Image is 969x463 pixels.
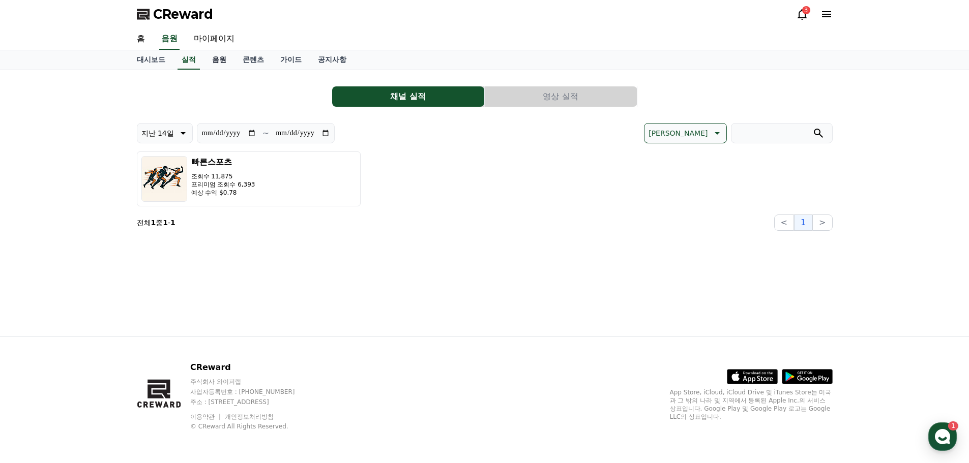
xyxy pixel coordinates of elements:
[157,337,169,346] span: 설정
[190,413,222,420] a: 이용약관
[796,8,808,20] a: 3
[485,86,637,107] button: 영상 실적
[137,6,213,22] a: CReward
[204,50,234,70] a: 음원
[141,156,187,202] img: 빠른스포츠
[649,126,708,140] p: [PERSON_NAME]
[178,50,200,70] a: 실적
[67,322,131,348] a: 1대화
[191,172,255,180] p: 조회수 11,875
[794,214,812,231] button: 1
[190,422,314,430] p: © CReward All Rights Reserved.
[234,50,272,70] a: 콘텐츠
[159,28,180,50] a: 음원
[191,156,255,168] h3: 빠른스포츠
[129,50,173,70] a: 대시보드
[32,337,38,346] span: 홈
[332,86,485,107] a: 채널 실적
[670,388,833,421] p: App Store, iCloud, iCloud Drive 및 iTunes Store는 미국과 그 밖의 나라 및 지역에서 등록된 Apple Inc.의 서비스 상표입니다. Goo...
[137,218,175,228] p: 전체 중 -
[272,50,310,70] a: 가이드
[137,123,193,143] button: 지난 14일
[190,361,314,374] p: CReward
[310,50,355,70] a: 공지사항
[332,86,484,107] button: 채널 실적
[151,219,156,227] strong: 1
[191,189,255,197] p: 예상 수익 $0.78
[262,127,269,139] p: ~
[644,123,726,143] button: [PERSON_NAME]
[191,180,255,189] p: 프리미엄 조회수 6,393
[103,322,107,330] span: 1
[163,219,168,227] strong: 1
[131,322,195,348] a: 설정
[774,214,794,231] button: <
[170,219,175,227] strong: 1
[129,28,153,50] a: 홈
[812,214,832,231] button: >
[225,413,274,420] a: 개인정보처리방침
[802,6,810,14] div: 3
[190,378,314,386] p: 주식회사 와이피랩
[3,322,67,348] a: 홈
[93,338,105,346] span: 대화
[153,6,213,22] span: CReward
[190,398,314,406] p: 주소 : [STREET_ADDRESS]
[186,28,243,50] a: 마이페이지
[137,151,361,206] button: 빠른스포츠 조회수 11,875 프리미엄 조회수 6,393 예상 수익 $0.78
[190,388,314,396] p: 사업자등록번호 : [PHONE_NUMBER]
[141,126,174,140] p: 지난 14일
